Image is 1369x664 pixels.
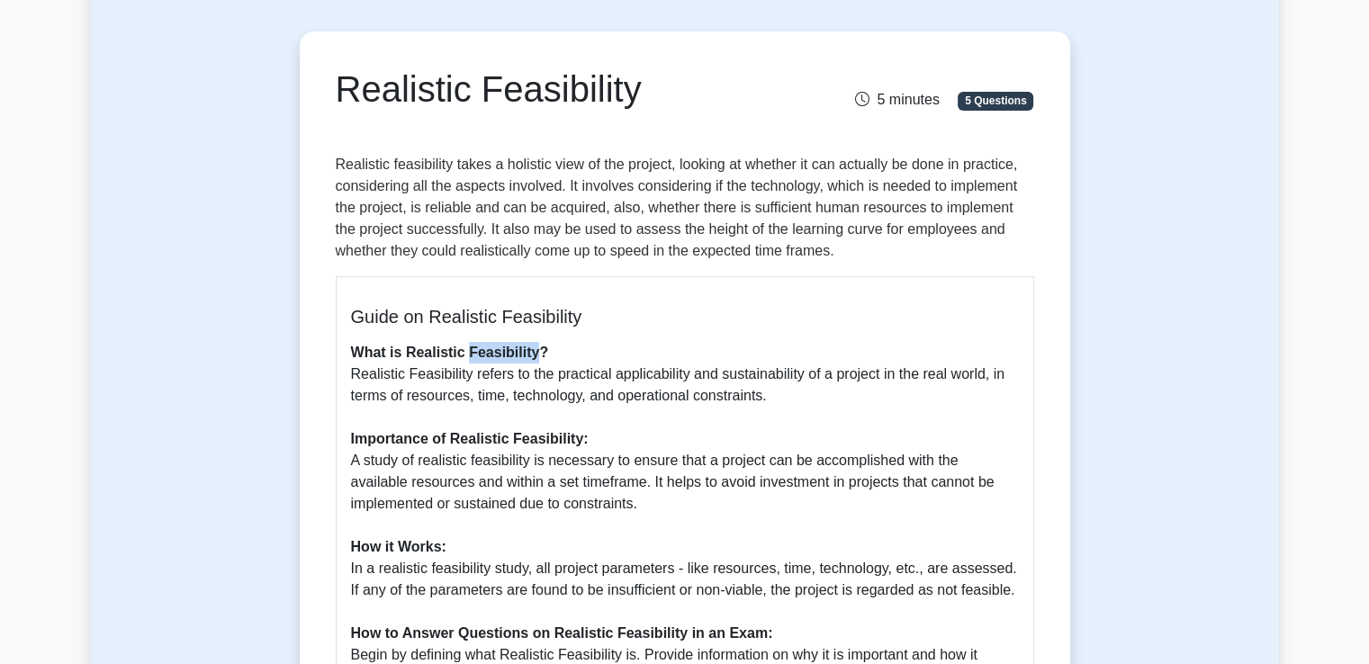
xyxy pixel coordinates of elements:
[336,67,794,111] h1: Realistic Feasibility
[351,625,773,641] b: How to Answer Questions on Realistic Feasibility in an Exam:
[351,539,446,554] b: How it Works:
[958,92,1033,110] span: 5 Questions
[351,306,1019,328] h5: Guide on Realistic Feasibility
[351,431,589,446] b: Importance of Realistic Feasibility:
[336,154,1034,262] p: Realistic feasibility takes a holistic view of the project, looking at whether it can actually be...
[351,345,549,360] b: What is Realistic Feasibility?
[855,92,939,107] span: 5 minutes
